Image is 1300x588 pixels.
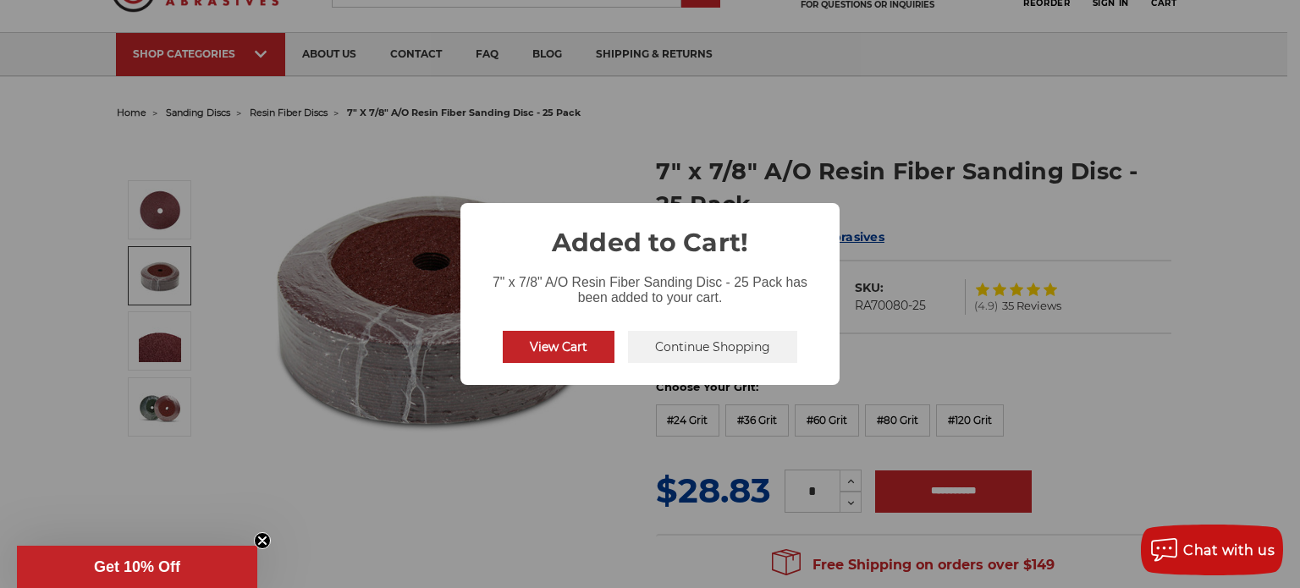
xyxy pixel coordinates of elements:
[460,261,840,309] div: 7" x 7/8" A/O Resin Fiber Sanding Disc - 25 Pack has been added to your cart.
[94,558,180,575] span: Get 10% Off
[503,331,614,363] button: View Cart
[628,331,797,363] button: Continue Shopping
[1183,542,1275,558] span: Chat with us
[1141,525,1283,575] button: Chat with us
[254,532,271,549] button: Close teaser
[460,203,840,261] h2: Added to Cart!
